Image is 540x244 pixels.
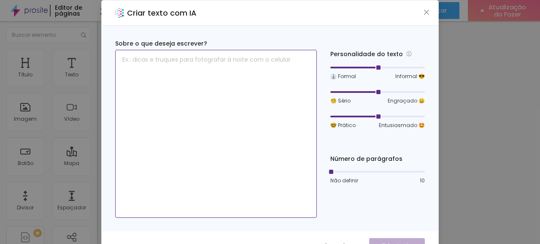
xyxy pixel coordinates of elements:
font: Sobre o que deseja escrever? [115,39,207,48]
font: Engraçado 😄 [388,97,425,104]
font: 👔 Formal [330,73,356,80]
font: Informal 😎 [395,73,425,80]
font: Número de parágrafos [330,155,402,163]
font: 🤓 Prático [330,122,356,129]
span: fechar [423,9,430,16]
font: 🧐 Sério [330,97,351,104]
font: 10 [420,177,425,184]
font: Personalidade do texto [330,50,403,58]
font: Não definir [330,177,358,184]
font: Criar texto com IA [127,8,197,18]
font: Entusiasmado 🤩 [379,122,425,129]
button: Fechar [422,8,431,17]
